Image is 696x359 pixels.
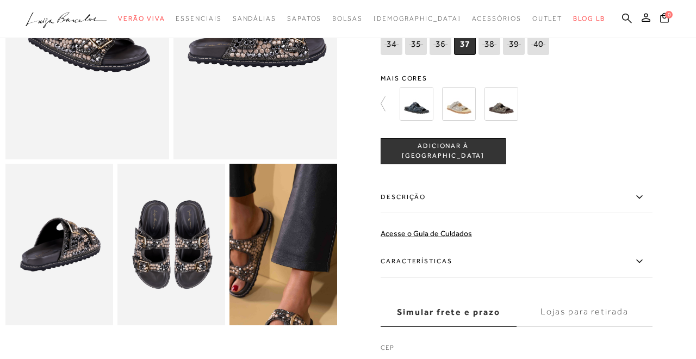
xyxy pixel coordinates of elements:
[532,9,563,29] a: categoryNavScreenReaderText
[381,141,505,160] span: ADICIONAR À [GEOGRAPHIC_DATA]
[381,75,652,82] span: Mais cores
[657,12,672,27] button: 0
[118,15,165,22] span: Verão Viva
[176,9,221,29] a: categoryNavScreenReaderText
[454,34,476,55] span: 37
[503,34,525,55] span: 39
[532,15,563,22] span: Outlet
[117,164,225,325] img: image
[517,298,652,327] label: Lojas para retirada
[665,11,673,18] span: 0
[381,343,652,358] label: CEP
[381,138,506,164] button: ADICIONAR À [GEOGRAPHIC_DATA]
[400,87,433,121] img: SANDÁLIA PAPETE PEDRAS E CRISTAIS AZUL
[527,34,549,55] span: 40
[287,15,321,22] span: Sapatos
[573,9,605,29] a: BLOG LB
[118,9,165,29] a: categoryNavScreenReaderText
[176,15,221,22] span: Essenciais
[332,9,363,29] a: categoryNavScreenReaderText
[472,15,521,22] span: Acessórios
[5,164,113,325] img: image
[332,15,363,22] span: Bolsas
[233,15,276,22] span: Sandálias
[478,34,500,55] span: 38
[472,9,521,29] a: categoryNavScreenReaderText
[573,15,605,22] span: BLOG LB
[381,34,402,55] span: 34
[484,87,518,121] img: SANDÁLIA PAPETE TRATORADA CAFÉ COM MULTI CRISTAIS
[381,182,652,213] label: Descrição
[374,9,461,29] a: noSubCategoriesText
[233,9,276,29] a: categoryNavScreenReaderText
[430,34,451,55] span: 36
[405,34,427,55] span: 35
[442,87,476,121] img: SANDÁLIA PAPETE TRATORADA ALOE VERA COM CRISTAIS
[381,229,472,238] a: Acesse o Guia de Cuidados
[381,246,652,277] label: Características
[374,15,461,22] span: [DEMOGRAPHIC_DATA]
[287,9,321,29] a: categoryNavScreenReaderText
[381,298,517,327] label: Simular frete e prazo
